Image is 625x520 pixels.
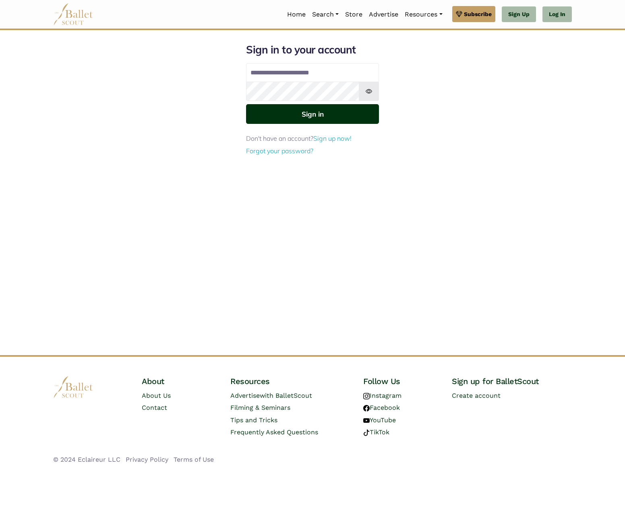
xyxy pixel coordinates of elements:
a: Sign up now! [313,134,352,142]
a: Subscribe [452,6,495,22]
img: gem.svg [456,10,462,18]
a: Advertise [366,6,401,23]
a: Forgot your password? [246,147,313,155]
h4: Sign up for BalletScout [452,376,572,386]
a: Privacy Policy [126,456,168,463]
img: facebook logo [363,405,370,411]
a: Tips and Tricks [230,416,277,424]
a: YouTube [363,416,396,424]
a: About Us [142,392,171,399]
a: Facebook [363,404,400,411]
span: Subscribe [464,10,492,18]
a: Sign Up [502,6,536,23]
a: TikTok [363,428,389,436]
a: Search [309,6,342,23]
p: Don't have an account? [246,134,379,144]
img: youtube logo [363,417,370,424]
img: logo [53,376,93,398]
a: Advertisewith BalletScout [230,392,312,399]
span: with BalletScout [260,392,312,399]
a: Frequently Asked Questions [230,428,318,436]
a: Home [284,6,309,23]
h4: Resources [230,376,350,386]
h4: About [142,376,217,386]
img: instagram logo [363,393,370,399]
a: Instagram [363,392,401,399]
li: © 2024 Eclaireur LLC [53,454,120,465]
a: Resources [401,6,445,23]
a: Store [342,6,366,23]
a: Filming & Seminars [230,404,290,411]
button: Sign in [246,104,379,124]
a: Terms of Use [174,456,214,463]
img: tiktok logo [363,430,370,436]
h1: Sign in to your account [246,43,379,57]
a: Create account [452,392,501,399]
a: Log In [542,6,572,23]
a: Contact [142,404,167,411]
h4: Follow Us [363,376,439,386]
